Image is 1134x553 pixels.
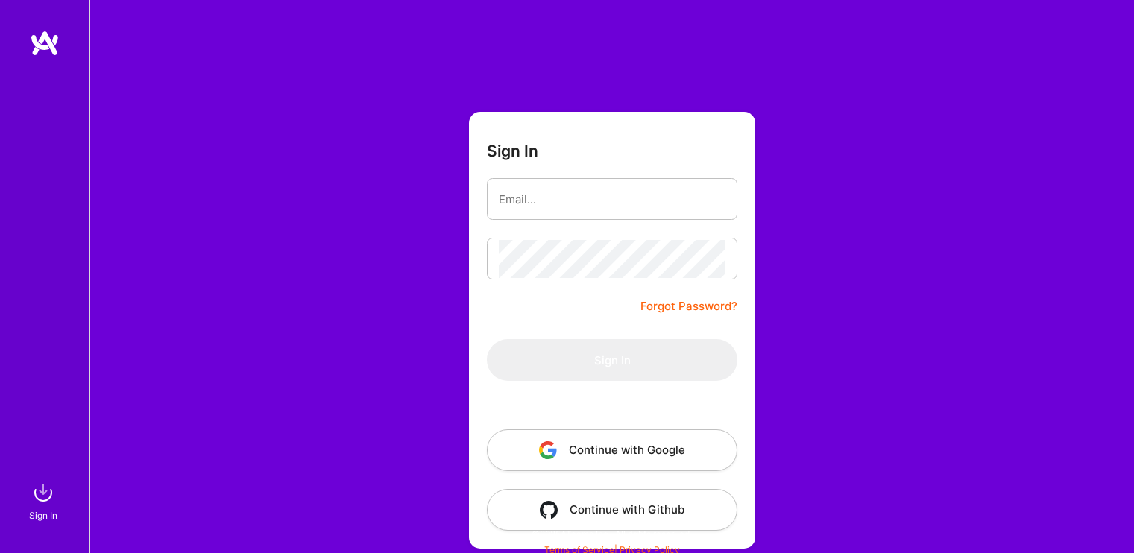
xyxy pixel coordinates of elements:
img: icon [540,501,558,519]
button: Continue with Google [487,429,737,471]
img: logo [30,30,60,57]
a: sign inSign In [31,478,58,523]
input: Email... [499,180,725,218]
h3: Sign In [487,142,538,160]
img: sign in [28,478,58,508]
img: icon [539,441,557,459]
div: Sign In [29,508,57,523]
button: Sign In [487,339,737,381]
a: Forgot Password? [640,297,737,315]
button: Continue with Github [487,489,737,531]
div: © 2025 ATeams Inc., All rights reserved. [89,515,1134,552]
